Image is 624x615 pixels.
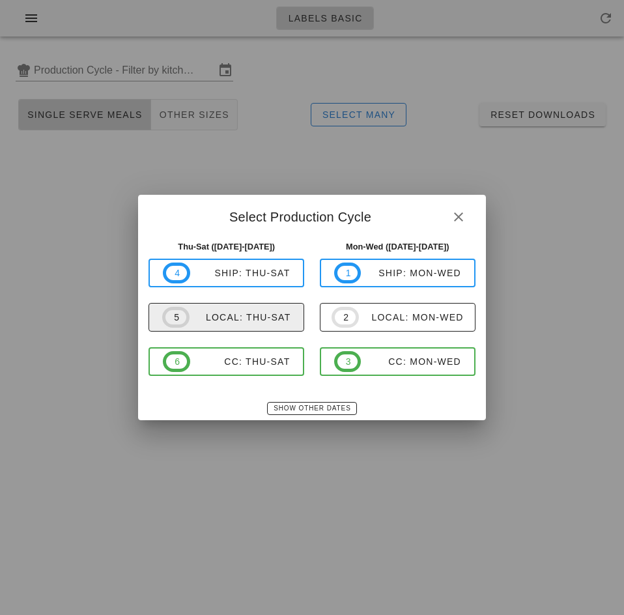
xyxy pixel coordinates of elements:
[173,310,178,324] span: 5
[178,242,275,251] strong: Thu-Sat ([DATE]-[DATE])
[345,354,350,369] span: 3
[149,259,304,287] button: 4ship: Thu-Sat
[345,266,350,280] span: 1
[267,402,356,415] button: Show Other Dates
[273,405,350,412] span: Show Other Dates
[320,303,475,332] button: 2local: Mon-Wed
[174,266,179,280] span: 4
[320,347,475,376] button: 3CC: Mon-Wed
[190,356,291,367] div: CC: Thu-Sat
[149,303,304,332] button: 5local: Thu-Sat
[343,310,348,324] span: 2
[361,356,461,367] div: CC: Mon-Wed
[149,347,304,376] button: 6CC: Thu-Sat
[359,312,464,322] div: local: Mon-Wed
[361,268,461,278] div: ship: Mon-Wed
[346,242,449,251] strong: Mon-Wed ([DATE]-[DATE])
[190,268,291,278] div: ship: Thu-Sat
[174,354,179,369] span: 6
[138,195,485,235] div: Select Production Cycle
[190,312,291,322] div: local: Thu-Sat
[320,259,475,287] button: 1ship: Mon-Wed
